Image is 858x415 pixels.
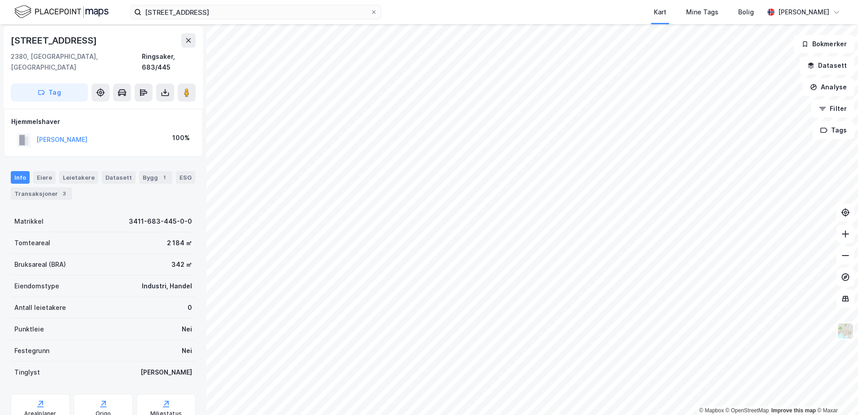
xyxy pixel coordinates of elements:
div: Bolig [738,7,754,18]
div: Mine Tags [686,7,718,18]
button: Analyse [802,78,854,96]
div: [STREET_ADDRESS] [11,33,99,48]
button: Bokmerker [794,35,854,53]
div: Eiere [33,171,56,184]
div: Info [11,171,30,184]
div: [PERSON_NAME] [778,7,829,18]
div: Eiendomstype [14,281,59,291]
div: Nei [182,345,192,356]
input: Søk på adresse, matrikkel, gårdeiere, leietakere eller personer [141,5,370,19]
div: 100% [172,132,190,143]
div: 1 [160,173,169,182]
div: Kontrollprogram for chat [813,372,858,415]
div: ESG [176,171,195,184]
img: logo.f888ab2527a4732fd821a326f86c7f29.svg [14,4,109,20]
img: Z [837,322,854,340]
a: OpenStreetMap [726,407,769,414]
div: Hjemmelshaver [11,116,195,127]
div: Industri, Handel [142,281,192,291]
button: Tags [813,121,854,139]
div: Kart [654,7,666,18]
button: Datasett [800,57,854,75]
div: Leietakere [59,171,98,184]
div: Transaksjoner [11,187,72,200]
div: Punktleie [14,324,44,335]
div: Datasett [102,171,136,184]
div: 3 [60,189,69,198]
div: 3411-683-445-0-0 [129,216,192,227]
div: [PERSON_NAME] [140,367,192,378]
div: Bygg [139,171,172,184]
div: Tinglyst [14,367,40,378]
div: 342 ㎡ [171,259,192,270]
div: Festegrunn [14,345,49,356]
div: 2 184 ㎡ [167,238,192,248]
div: Ringsaker, 683/445 [142,51,196,73]
div: Antall leietakere [14,302,66,313]
div: Matrikkel [14,216,44,227]
div: 2380, [GEOGRAPHIC_DATA], [GEOGRAPHIC_DATA] [11,51,142,73]
div: Nei [182,324,192,335]
a: Improve this map [771,407,816,414]
div: Tomteareal [14,238,50,248]
iframe: Chat Widget [813,372,858,415]
a: Mapbox [699,407,724,414]
button: Tag [11,84,88,102]
div: 0 [188,302,192,313]
button: Filter [811,100,854,118]
div: Bruksareal (BRA) [14,259,66,270]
